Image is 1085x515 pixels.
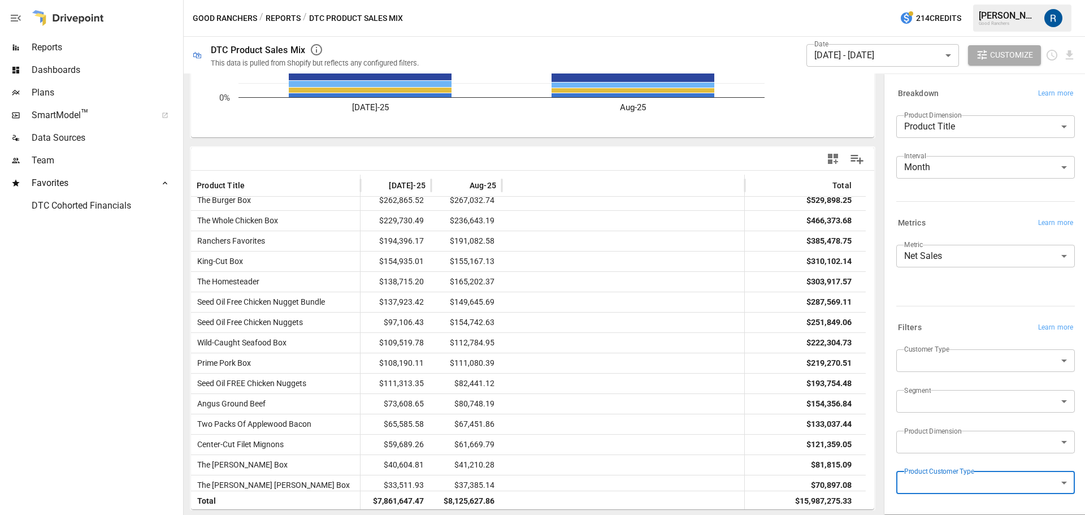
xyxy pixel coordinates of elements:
[437,313,496,332] span: $154,742.63
[372,178,388,193] button: Sort
[193,358,251,367] span: Prime Pork Box
[806,252,852,271] div: $310,102.14
[904,151,926,161] label: Interval
[366,313,426,332] span: $97,106.43
[193,11,257,25] button: Good Ranchers
[366,414,426,434] span: $65,585.58
[896,245,1075,267] div: Net Sales
[620,102,646,112] text: Aug-25
[193,399,266,408] span: Angus Ground Beef
[193,236,265,245] span: Ranchers Favorites
[32,63,181,77] span: Dashboards
[437,491,496,511] span: $8,125,627.86
[366,292,426,312] span: $137,923.42
[437,191,496,210] span: $267,032.74
[193,338,287,347] span: Wild-Caught Seafood Box
[32,154,181,167] span: Team
[366,435,426,455] span: $59,689.26
[193,481,350,490] span: The [PERSON_NAME] [PERSON_NAME] Box
[904,426,961,436] label: Product Dimension
[437,252,496,271] span: $155,167.13
[832,181,852,190] div: Total
[811,455,852,475] div: $81,815.09
[366,211,426,231] span: $229,730.49
[193,50,202,60] div: 🛍
[193,196,251,205] span: The Burger Box
[352,102,389,112] text: [DATE]-25
[437,394,496,414] span: $80,748.19
[806,333,852,353] div: $222,304.73
[32,131,181,145] span: Data Sources
[32,86,181,99] span: Plans
[259,11,263,25] div: /
[895,8,966,29] button: 214Credits
[806,313,852,332] div: $251,849.06
[806,374,852,393] div: $193,754.48
[470,180,496,191] span: Aug-25
[366,191,426,210] span: $262,865.52
[366,491,426,511] span: $7,861,647.47
[1038,88,1073,99] span: Learn more
[437,353,496,373] span: $111,080.39
[32,199,181,213] span: DTC Cohorted Financials
[193,257,243,266] span: King-Cut Box
[806,272,852,292] div: $303,917.57
[32,109,149,122] span: SmartModel
[193,297,325,306] span: Seed Oil Free Chicken Nugget Bundle
[193,379,306,388] span: Seed Oil FREE Chicken Nuggets
[898,88,939,100] h6: Breakdown
[366,252,426,271] span: $154,935.01
[1038,218,1073,229] span: Learn more
[844,146,870,172] button: Manage Columns
[389,180,426,191] span: [DATE]-25
[1063,49,1076,62] button: Download report
[806,414,852,434] div: $133,037.44
[437,231,496,251] span: $191,082.58
[81,107,89,121] span: ™
[904,466,974,476] label: Product Customer Type
[904,386,931,395] label: Segment
[366,475,426,495] span: $33,511.93
[197,180,245,191] span: Product Title
[211,45,305,55] div: DTC Product Sales Mix
[193,460,288,469] span: The [PERSON_NAME] Box
[904,344,949,354] label: Customer Type
[266,11,301,25] button: Reports
[32,176,149,190] span: Favorites
[193,496,216,505] span: Total
[806,211,852,231] div: $466,373.68
[1044,9,1062,27] img: Roman Romero
[246,178,262,193] button: Sort
[437,455,496,475] span: $41,210.28
[437,414,496,434] span: $67,451.86
[806,292,852,312] div: $287,569.11
[898,322,922,334] h6: Filters
[32,41,181,54] span: Reports
[366,272,426,292] span: $138,715.20
[437,475,496,495] span: $37,385.14
[437,272,496,292] span: $165,202.37
[904,110,961,120] label: Product Dimension
[806,353,852,373] div: $219,270.51
[303,11,307,25] div: /
[366,374,426,393] span: $111,313.35
[211,59,419,67] div: This data is pulled from Shopify but reflects any configured filters.
[366,231,426,251] span: $194,396.17
[193,318,303,327] span: Seed Oil Free Chicken Nuggets
[806,191,852,210] div: $529,898.25
[437,292,496,312] span: $149,645.69
[896,156,1075,179] div: Month
[795,491,852,511] div: $15,987,275.33
[968,45,1041,66] button: Customize
[811,475,852,495] div: $70,897.08
[806,231,852,251] div: $385,478.75
[366,455,426,475] span: $40,604.81
[453,178,468,193] button: Sort
[916,11,961,25] span: 214 Credits
[193,277,259,286] span: The Homesteader
[896,115,1075,138] div: Product Title
[1038,322,1073,334] span: Learn more
[979,21,1038,26] div: Good Ranchers
[437,211,496,231] span: $236,643.19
